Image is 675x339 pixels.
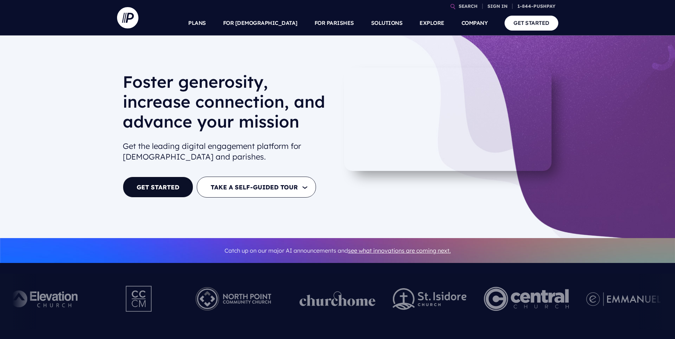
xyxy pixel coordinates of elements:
[188,11,206,36] a: PLANS
[300,291,376,306] img: pp_logos_1
[348,247,451,254] a: see what innovations are coming next.
[223,11,297,36] a: FOR [DEMOGRAPHIC_DATA]
[185,279,283,318] img: Pushpay_Logo__NorthPoint
[371,11,403,36] a: SOLUTIONS
[484,279,569,318] img: Central Church Henderson NV
[393,288,467,310] img: pp_logos_2
[197,177,316,198] button: TAKE A SELF-GUIDED TOUR
[420,11,444,36] a: EXPLORE
[123,72,332,137] h1: Foster generosity, increase connection, and advance your mission
[123,243,553,259] p: Catch up on our major AI announcements and
[462,11,488,36] a: COMPANY
[123,177,193,198] a: GET STARTED
[123,138,332,166] h2: Get the leading digital engagement platform for [DEMOGRAPHIC_DATA] and parishes.
[315,11,354,36] a: FOR PARISHES
[111,279,167,318] img: Pushpay_Logo__CCM
[505,16,558,30] a: GET STARTED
